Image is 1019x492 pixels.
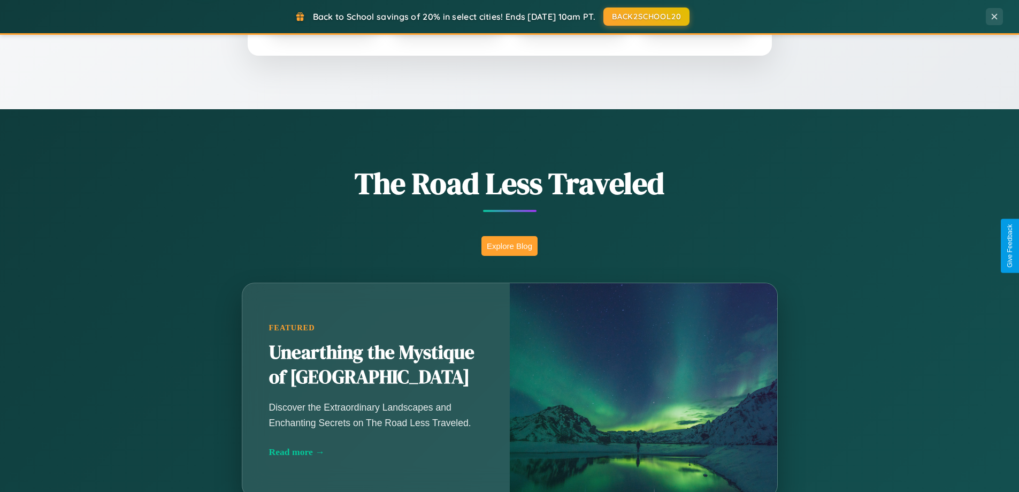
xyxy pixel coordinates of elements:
[269,400,483,430] p: Discover the Extraordinary Landscapes and Enchanting Secrets on The Road Less Traveled.
[481,236,538,256] button: Explore Blog
[269,323,483,332] div: Featured
[1006,224,1014,268] div: Give Feedback
[269,340,483,390] h2: Unearthing the Mystique of [GEOGRAPHIC_DATA]
[313,11,595,22] span: Back to School savings of 20% in select cities! Ends [DATE] 10am PT.
[189,163,831,204] h1: The Road Less Traveled
[269,446,483,458] div: Read more →
[603,7,689,26] button: BACK2SCHOOL20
